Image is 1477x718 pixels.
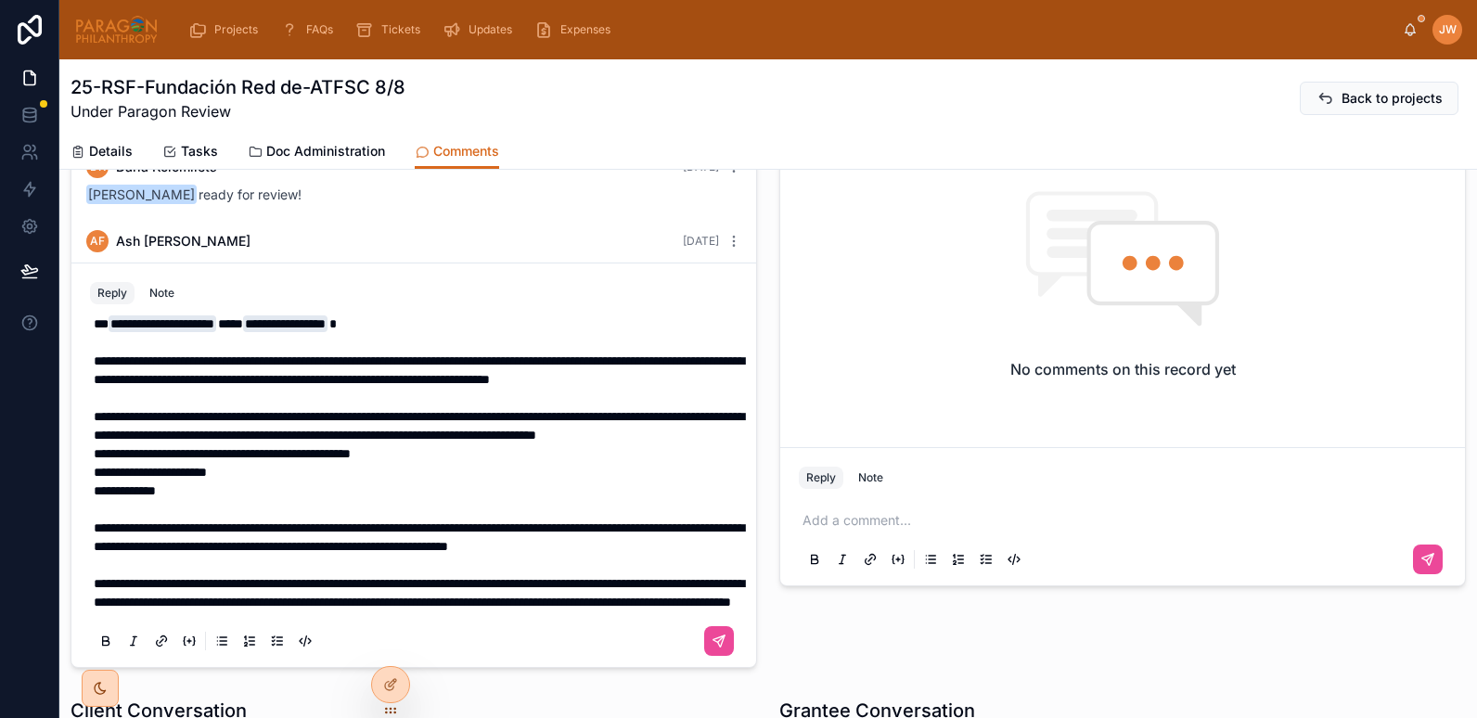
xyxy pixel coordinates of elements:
[306,22,333,37] span: FAQs
[86,185,197,204] span: [PERSON_NAME]
[116,232,250,250] span: Ash [PERSON_NAME]
[90,282,135,304] button: Reply
[89,142,133,160] span: Details
[433,142,499,160] span: Comments
[71,135,133,172] a: Details
[1342,89,1443,108] span: Back to projects
[858,470,883,485] div: Note
[350,13,433,46] a: Tickets
[149,286,174,301] div: Note
[1439,22,1457,37] span: JW
[214,22,258,37] span: Projects
[142,282,182,304] button: Note
[381,22,420,37] span: Tickets
[183,13,271,46] a: Projects
[275,13,346,46] a: FAQs
[74,15,159,45] img: App logo
[1010,358,1236,380] h2: No comments on this record yet
[469,22,512,37] span: Updates
[683,234,719,248] span: [DATE]
[560,22,610,37] span: Expenses
[799,467,843,489] button: Reply
[162,135,218,172] a: Tasks
[86,186,302,202] span: ready for review!
[90,234,105,249] span: AF
[71,100,405,122] span: Under Paragon Review
[248,135,385,172] a: Doc Administration
[415,135,499,170] a: Comments
[851,467,891,489] button: Note
[1300,82,1458,115] button: Back to projects
[71,74,405,100] h1: 25-RSF-Fundación Red de-ATFSC 8/8
[266,142,385,160] span: Doc Administration
[181,142,218,160] span: Tasks
[529,13,623,46] a: Expenses
[173,9,1403,50] div: scrollable content
[437,13,525,46] a: Updates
